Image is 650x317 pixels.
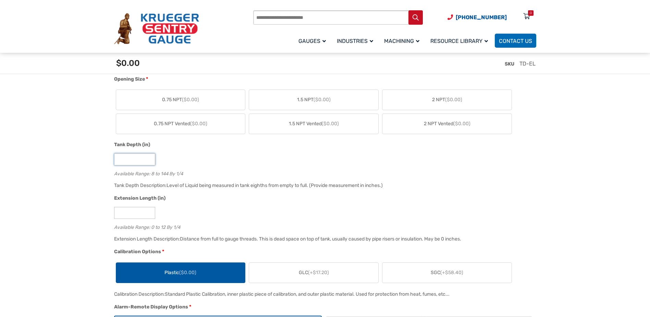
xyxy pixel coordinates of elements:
[299,269,329,276] span: GLC
[294,33,333,49] a: Gauges
[165,291,450,297] div: Standard Plastic Calibration, inner plastic piece of calibration, and outer plastic material. Use...
[114,304,188,310] span: Alarm-Remote Display Options
[519,60,536,67] span: TD-EL
[190,121,207,127] span: ($0.00)
[189,303,191,310] abbr: required
[114,223,533,230] div: Available Range: 0 to 12 By 1/4
[114,291,165,297] span: Calibration Description:
[384,38,419,44] span: Machining
[114,236,180,242] span: Extension Length Description:
[337,38,373,44] span: Industries
[314,97,331,103] span: ($0.00)
[447,13,507,22] a: Phone Number (920) 434-8860
[114,142,150,148] span: Tank Depth (in)
[182,97,199,103] span: ($0.00)
[495,34,536,48] a: Contact Us
[432,96,462,103] span: 2 NPT
[530,10,532,16] div: 0
[445,97,462,103] span: ($0.00)
[426,33,495,49] a: Resource Library
[114,183,167,188] span: Tank Depth Description:
[114,76,145,82] span: Opening Size
[453,121,470,127] span: ($0.00)
[162,96,199,103] span: 0.75 NPT
[499,38,532,44] span: Contact Us
[289,120,339,127] span: 1.5 NPT Vented
[114,195,165,201] span: Extension Length (in)
[333,33,380,49] a: Industries
[167,183,383,188] div: Level of Liquid being measured in tank eighths from empty to full. (Provide measurement in inches.)
[297,96,331,103] span: 1.5 NPT
[380,33,426,49] a: Machining
[440,270,463,275] span: (+$58.40)
[180,236,461,242] div: Distance from full to gauge threads. This is dead space on top of tank, usually caused by pipe ri...
[505,61,514,67] span: SKU
[164,269,196,276] span: Plastic
[322,121,339,127] span: ($0.00)
[424,120,470,127] span: 2 NPT Vented
[179,270,196,275] span: ($0.00)
[114,249,161,255] span: Calibration Options
[162,248,164,255] abbr: required
[114,169,533,176] div: Available Range: 8 to 144 By 1/4
[431,269,463,276] span: SGC
[154,120,207,127] span: 0.75 NPT Vented
[430,38,488,44] span: Resource Library
[308,270,329,275] span: (+$17.20)
[298,38,326,44] span: Gauges
[114,13,199,45] img: Krueger Sentry Gauge
[456,14,507,21] span: [PHONE_NUMBER]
